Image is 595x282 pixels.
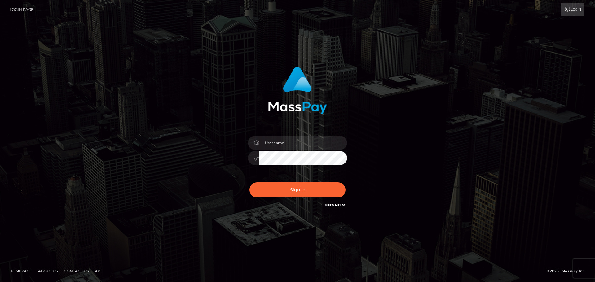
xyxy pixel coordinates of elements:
a: Contact Us [61,266,91,276]
div: © 2025 , MassPay Inc. [547,268,590,275]
a: API [92,266,104,276]
a: Need Help? [325,203,346,207]
a: About Us [36,266,60,276]
a: Login Page [10,3,33,16]
img: MassPay Login [268,67,327,114]
input: Username... [259,136,347,150]
a: Homepage [7,266,34,276]
a: Login [561,3,584,16]
button: Sign in [249,182,346,197]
